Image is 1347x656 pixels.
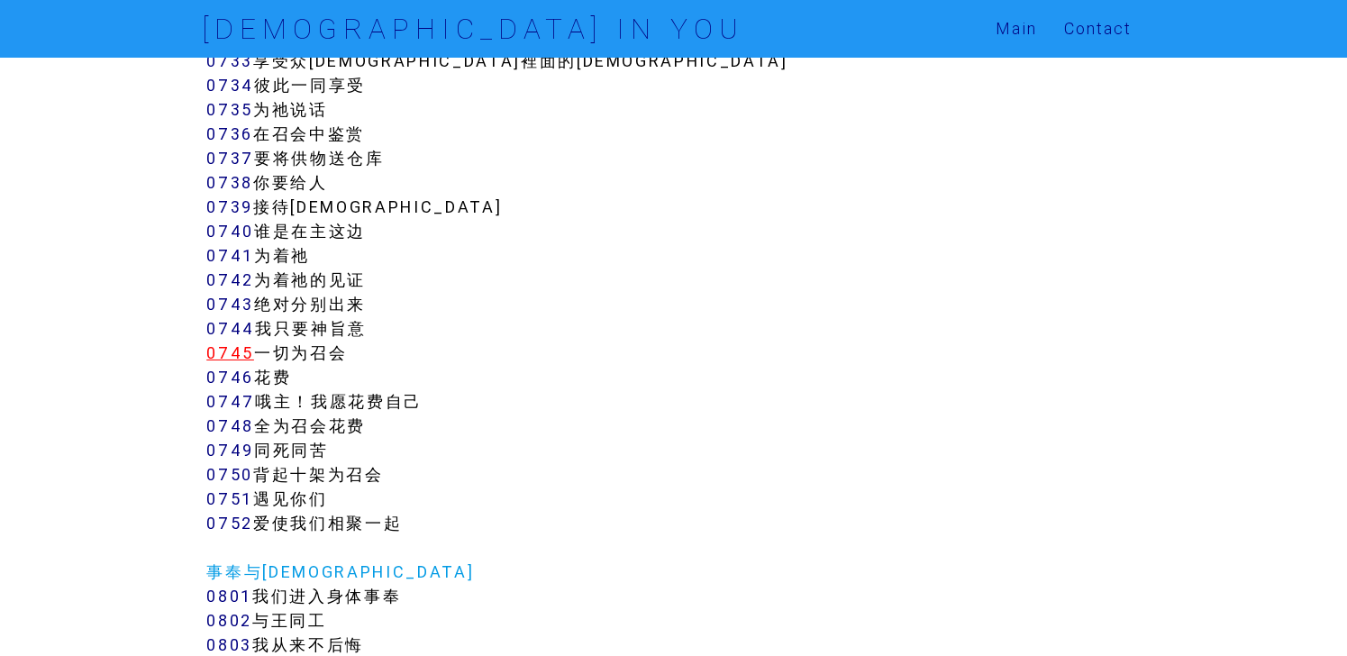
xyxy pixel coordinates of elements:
[206,342,254,363] a: 0745
[206,99,253,120] a: 0735
[206,75,254,96] a: 0734
[206,245,254,266] a: 0741
[206,561,474,582] a: 事奉与[DEMOGRAPHIC_DATA]
[206,172,253,193] a: 0738
[206,196,253,217] a: 0739
[1270,575,1333,642] iframe: Chat
[206,269,254,290] a: 0742
[206,586,252,606] a: 0801
[206,464,253,485] a: 0750
[206,50,253,71] a: 0733
[206,488,253,509] a: 0751
[206,318,255,339] a: 0744
[206,415,254,436] a: 0748
[206,610,252,631] a: 0802
[206,391,255,412] a: 0747
[206,148,254,169] a: 0737
[206,123,253,144] a: 0736
[206,367,254,387] a: 0746
[206,294,254,314] a: 0743
[206,634,252,655] a: 0803
[206,221,254,241] a: 0740
[206,440,254,460] a: 0749
[206,513,253,533] a: 0752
